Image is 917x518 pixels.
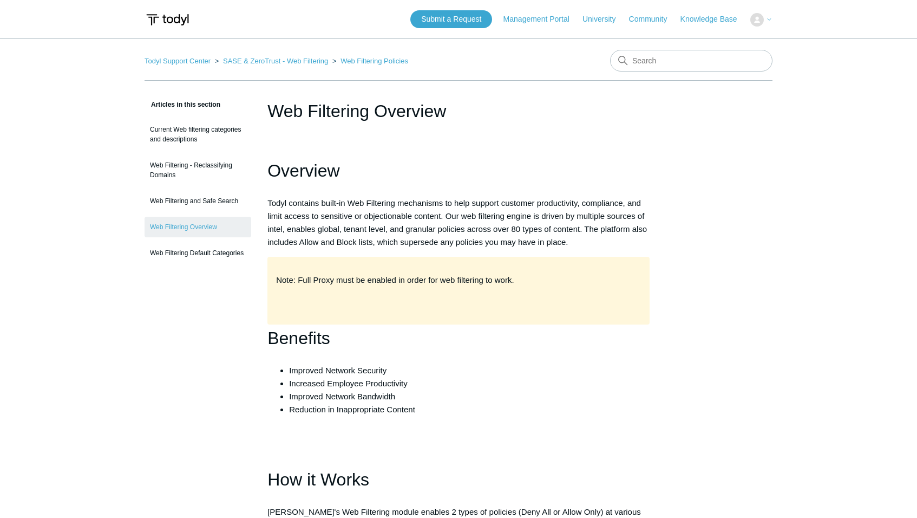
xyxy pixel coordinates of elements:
[289,403,650,416] li: Reduction in Inappropriate Content
[276,274,641,287] p: Note: Full Proxy must be enabled in order for web filtering to work.
[582,14,626,25] a: University
[289,390,650,403] li: Improved Network Bandwidth
[145,57,211,65] a: Todyl Support Center
[289,364,650,377] li: Improved Network Security
[267,98,650,124] h1: Web Filtering Overview
[267,197,650,249] p: Todyl contains built-in Web Filtering mechanisms to help support customer productivity, complianc...
[503,14,580,25] a: Management Portal
[145,57,213,65] li: Todyl Support Center
[289,377,650,390] li: Increased Employee Productivity
[213,57,330,65] li: SASE & ZeroTrust - Web Filtering
[145,101,220,108] span: Articles in this section
[145,243,251,263] a: Web Filtering Default Categories
[267,157,650,185] h1: Overview
[145,155,251,185] a: Web Filtering - Reclassifying Domains
[145,191,251,211] a: Web Filtering and Safe Search
[629,14,678,25] a: Community
[145,119,251,150] a: Current Web filtering categories and descriptions
[267,325,650,352] h1: Benefits
[410,10,492,28] a: Submit a Request
[680,14,748,25] a: Knowledge Base
[340,57,408,65] a: Web Filtering Policies
[610,50,772,72] input: Search
[267,466,650,494] h1: How it Works
[330,57,408,65] li: Web Filtering Policies
[145,217,251,237] a: Web Filtering Overview
[223,57,328,65] a: SASE & ZeroTrust - Web Filtering
[145,10,191,30] img: Todyl Support Center Help Center home page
